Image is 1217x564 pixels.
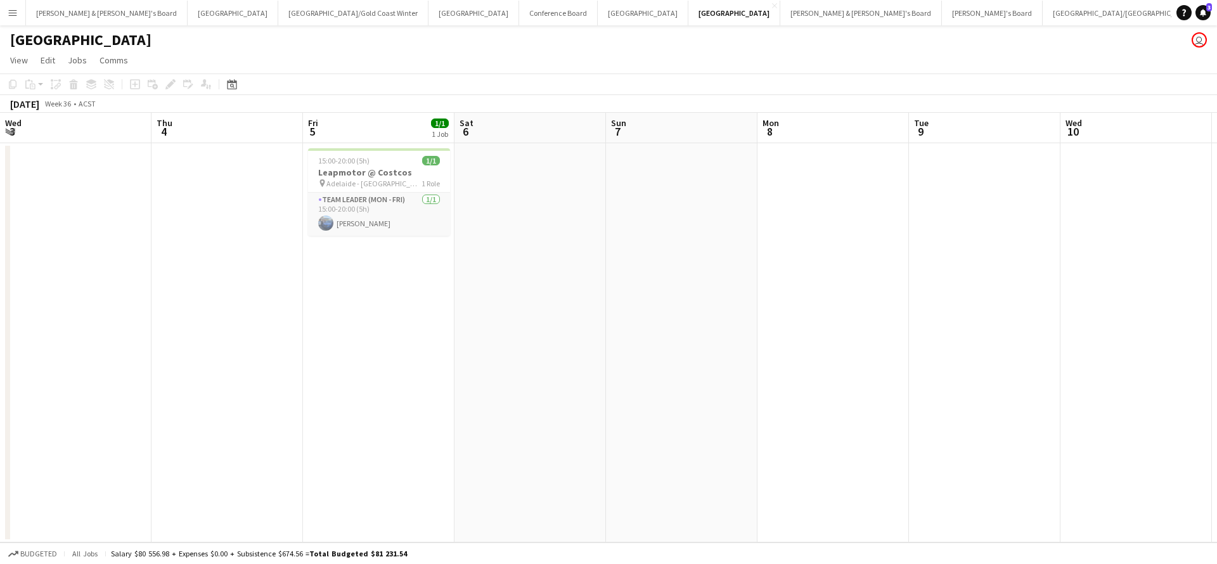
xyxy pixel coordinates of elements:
a: Jobs [63,52,92,68]
a: 3 [1195,5,1211,20]
button: [GEOGRAPHIC_DATA] [688,1,780,25]
div: ACST [79,99,96,108]
button: [PERSON_NAME] & [PERSON_NAME]'s Board [26,1,188,25]
span: Sun [611,117,626,129]
span: Comms [100,54,128,66]
span: 3 [3,124,22,139]
div: [DATE] [10,98,39,110]
button: [GEOGRAPHIC_DATA] [188,1,278,25]
span: 15:00-20:00 (5h) [318,156,370,165]
span: Jobs [68,54,87,66]
div: 1 Job [432,129,448,139]
span: Fri [308,117,318,129]
span: All jobs [70,549,100,558]
button: [PERSON_NAME] & [PERSON_NAME]'s Board [780,1,942,25]
span: 6 [458,124,473,139]
button: [GEOGRAPHIC_DATA] [428,1,519,25]
app-card-role: Team Leader (Mon - Fri)1/115:00-20:00 (5h)[PERSON_NAME] [308,193,450,236]
span: 7 [609,124,626,139]
h1: [GEOGRAPHIC_DATA] [10,30,151,49]
a: Edit [35,52,60,68]
span: 1/1 [431,119,449,128]
span: Tue [914,117,929,129]
div: Salary $80 556.98 + Expenses $0.00 + Subsistence $674.56 = [111,549,407,558]
button: [GEOGRAPHIC_DATA]/Gold Coast Winter [278,1,428,25]
a: Comms [94,52,133,68]
span: Sat [460,117,473,129]
button: [PERSON_NAME]'s Board [942,1,1043,25]
span: Mon [763,117,779,129]
a: View [5,52,33,68]
button: [GEOGRAPHIC_DATA]/[GEOGRAPHIC_DATA] [1043,1,1206,25]
span: 10 [1064,124,1082,139]
app-job-card: 15:00-20:00 (5h)1/1Leapmotor @ Costcos Adelaide - [GEOGRAPHIC_DATA]1 RoleTeam Leader (Mon - Fri)1... [308,148,450,236]
span: 9 [912,124,929,139]
button: [GEOGRAPHIC_DATA] [598,1,688,25]
span: Wed [5,117,22,129]
h3: Leapmotor @ Costcos [308,167,450,178]
span: Wed [1066,117,1082,129]
span: 5 [306,124,318,139]
span: 8 [761,124,779,139]
span: Adelaide - [GEOGRAPHIC_DATA] [326,179,422,188]
span: View [10,54,28,66]
app-user-avatar: James Millard [1192,32,1207,48]
span: 1/1 [422,156,440,165]
button: Budgeted [6,547,59,561]
span: Total Budgeted $81 231.54 [309,549,407,558]
span: 4 [155,124,172,139]
span: 3 [1206,3,1212,11]
button: Conference Board [519,1,598,25]
span: Edit [41,54,55,66]
span: Budgeted [20,549,57,558]
span: Thu [157,117,172,129]
span: Week 36 [42,99,74,108]
span: 1 Role [422,179,440,188]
